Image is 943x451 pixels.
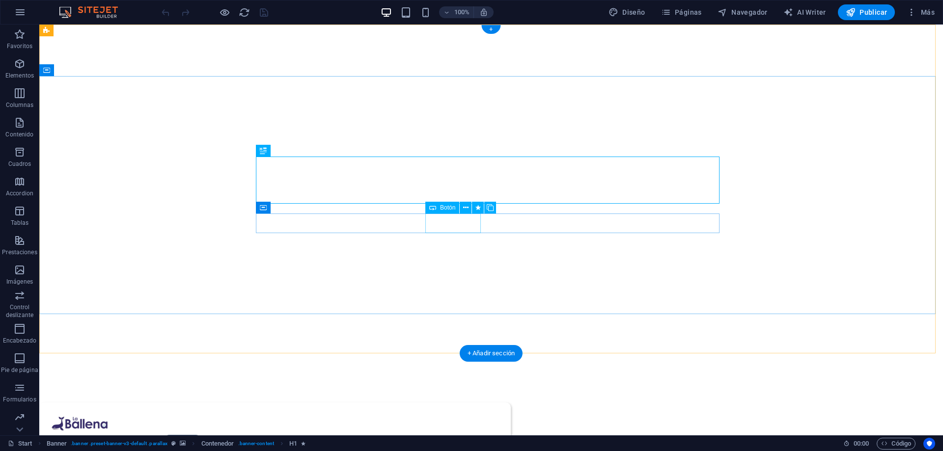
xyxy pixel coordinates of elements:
img: Editor Logo [56,6,130,18]
div: Diseño (Ctrl+Alt+Y) [605,4,649,20]
p: Encabezado [3,337,36,345]
i: Al redimensionar, ajustar el nivel de zoom automáticamente para ajustarse al dispositivo elegido. [479,8,488,17]
i: Este elemento contiene un fondo [180,441,186,446]
button: reload [238,6,250,18]
button: Usercentrics [923,438,935,450]
span: AI Writer [783,7,826,17]
span: Haz clic para seleccionar y doble clic para editar [201,438,234,450]
span: Diseño [609,7,645,17]
p: Accordion [6,189,33,197]
button: 100% [439,6,474,18]
span: . banner .preset-banner-v3-default .parallax [71,438,167,450]
a: Haz clic para cancelar la selección y doble clic para abrir páginas [8,438,32,450]
span: Código [881,438,911,450]
p: Tablas [11,219,29,227]
p: Columnas [6,101,34,109]
h6: Tiempo de la sesión [843,438,869,450]
p: Favoritos [7,42,32,50]
div: + [481,25,500,34]
button: Navegador [714,4,772,20]
i: Este elemento es un preajuste personalizable [171,441,176,446]
button: AI Writer [779,4,830,20]
div: + Añadir sección [460,345,523,362]
span: . banner-content [238,438,274,450]
h6: 100% [454,6,470,18]
p: Elementos [5,72,34,80]
i: Volver a cargar página [239,7,250,18]
p: Pie de página [1,366,38,374]
span: Páginas [661,7,702,17]
span: 00 00 [854,438,869,450]
span: Haz clic para seleccionar y doble clic para editar [289,438,297,450]
p: Contenido [5,131,33,138]
p: Cuadros [8,160,31,168]
nav: breadcrumb [47,438,306,450]
i: El elemento contiene una animación [301,441,305,446]
p: Formularios [3,396,36,403]
span: Haz clic para seleccionar y doble clic para editar [47,438,67,450]
p: Imágenes [6,278,33,286]
span: Navegador [718,7,768,17]
button: Haz clic para salir del modo de previsualización y seguir editando [219,6,230,18]
p: Prestaciones [2,248,37,256]
button: Código [877,438,915,450]
span: : [860,440,862,447]
span: Botón [440,205,455,211]
span: Publicar [846,7,888,17]
span: Más [907,7,935,17]
button: Páginas [657,4,706,20]
button: Más [903,4,939,20]
button: Publicar [838,4,895,20]
button: Diseño [605,4,649,20]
